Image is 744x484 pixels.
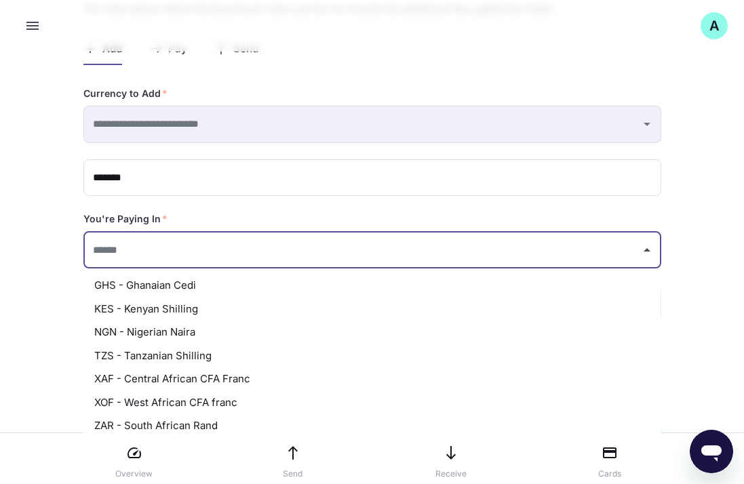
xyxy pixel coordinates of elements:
li: XAF - Central African CFA Franc [83,367,661,391]
li: GHS - Ghanaian Cedi [83,274,661,298]
li: ZAR - South African Rand [83,414,661,438]
iframe: Button to launch messaging window [690,430,733,473]
li: KES - Kenyan Shilling [83,298,661,321]
p: Send [283,468,302,480]
a: Cards [585,438,634,480]
a: Send [269,438,317,480]
label: Currency to Add [83,87,168,100]
button: A [701,12,728,39]
p: Cards [598,468,621,480]
label: You're Paying In [83,212,168,226]
li: TZS - Tanzanian Shilling [83,344,661,368]
a: Receive [427,438,475,480]
li: XOF - West African CFA franc [83,391,661,415]
p: Receive [435,468,467,480]
a: Overview [110,438,159,480]
p: Overview [115,468,153,480]
button: Close [638,241,657,260]
li: NGN - Nigerian Naira [83,321,661,344]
